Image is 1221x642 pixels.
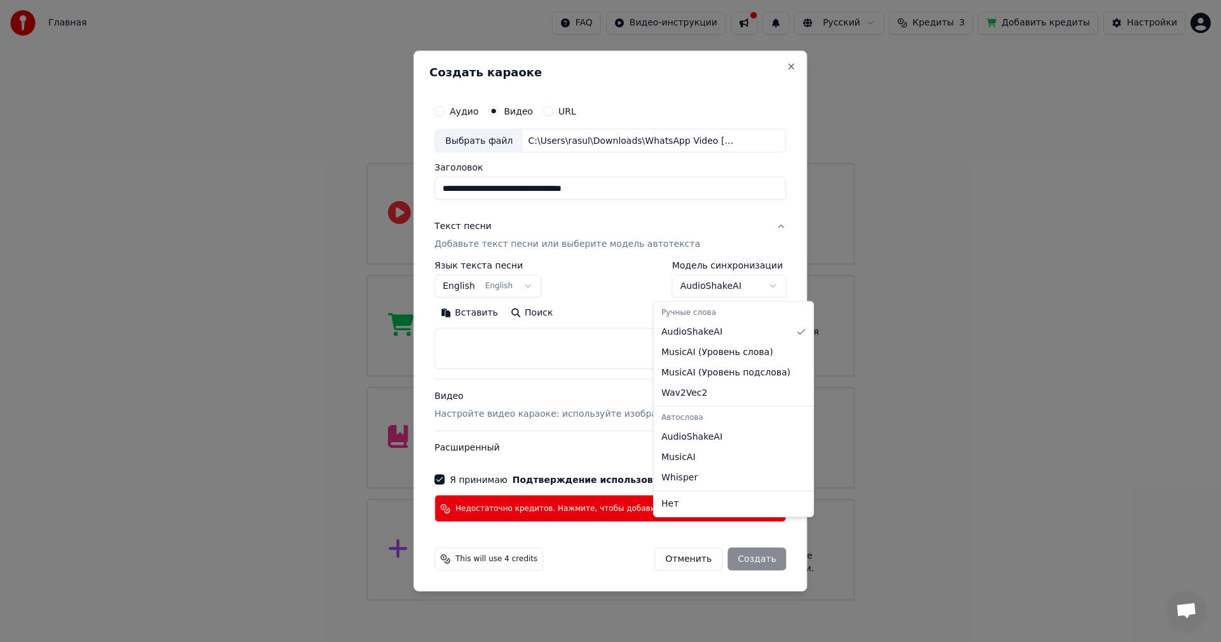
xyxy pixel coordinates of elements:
[656,409,811,427] div: Автослова
[661,431,722,443] span: AudioShakeAI
[656,304,811,322] div: Ручные слова
[661,498,679,510] span: Нет
[661,387,707,400] span: Wav2Vec2
[661,451,696,464] span: MusicAI
[661,346,773,359] span: MusicAI ( Уровень слова )
[661,366,790,379] span: MusicAI ( Уровень подслова )
[661,471,698,484] span: Whisper
[661,326,722,338] span: AudioShakeAI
